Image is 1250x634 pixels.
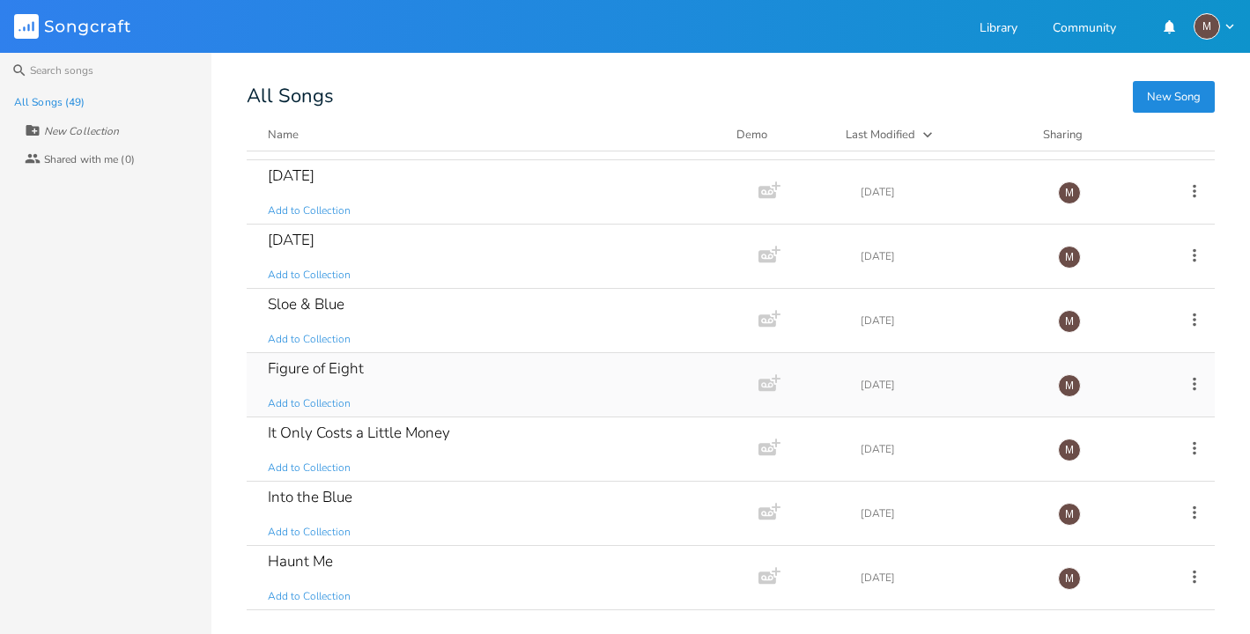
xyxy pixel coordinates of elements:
div: mirano [1058,246,1081,269]
div: [DATE] [861,444,1037,454]
div: New Collection [44,126,119,136]
div: Last Modified [846,127,915,143]
div: Haunt Me [268,554,333,569]
span: Add to Collection [268,589,351,604]
div: Demo [736,126,825,144]
div: [DATE] [861,187,1037,197]
div: Changed My Mind [268,618,389,633]
span: Add to Collection [268,332,351,347]
button: Last Modified [846,126,1022,144]
div: Into the Blue [268,490,352,505]
span: Add to Collection [268,268,351,283]
span: Add to Collection [268,525,351,540]
div: mirano [1058,181,1081,204]
div: [DATE] [861,251,1037,262]
div: [DATE] [268,168,314,183]
div: [DATE] [861,572,1037,583]
div: [DATE] [861,315,1037,326]
div: [DATE] [861,508,1037,519]
button: M [1194,13,1236,40]
div: mirano [1058,567,1081,590]
a: Community [1053,22,1116,37]
button: New Song [1133,81,1215,113]
a: Library [980,22,1017,37]
div: mirano [1058,374,1081,397]
div: mirano [1058,310,1081,333]
span: Add to Collection [268,203,351,218]
div: Sharing [1043,126,1149,144]
div: Name [268,127,299,143]
div: All Songs (49) [14,97,85,107]
span: Add to Collection [268,396,351,411]
div: [DATE] [861,380,1037,390]
div: It Only Costs a Little Money [268,425,450,440]
div: Figure of Eight [268,361,364,376]
div: mirano [1194,13,1220,40]
div: mirano [1058,503,1081,526]
div: All Songs [247,88,1215,105]
div: mirano [1058,439,1081,461]
span: Add to Collection [268,461,351,475]
div: Sloe & Blue [268,297,344,312]
div: Shared with me (0) [44,154,135,165]
div: [DATE] [268,232,314,247]
button: Name [268,126,715,144]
